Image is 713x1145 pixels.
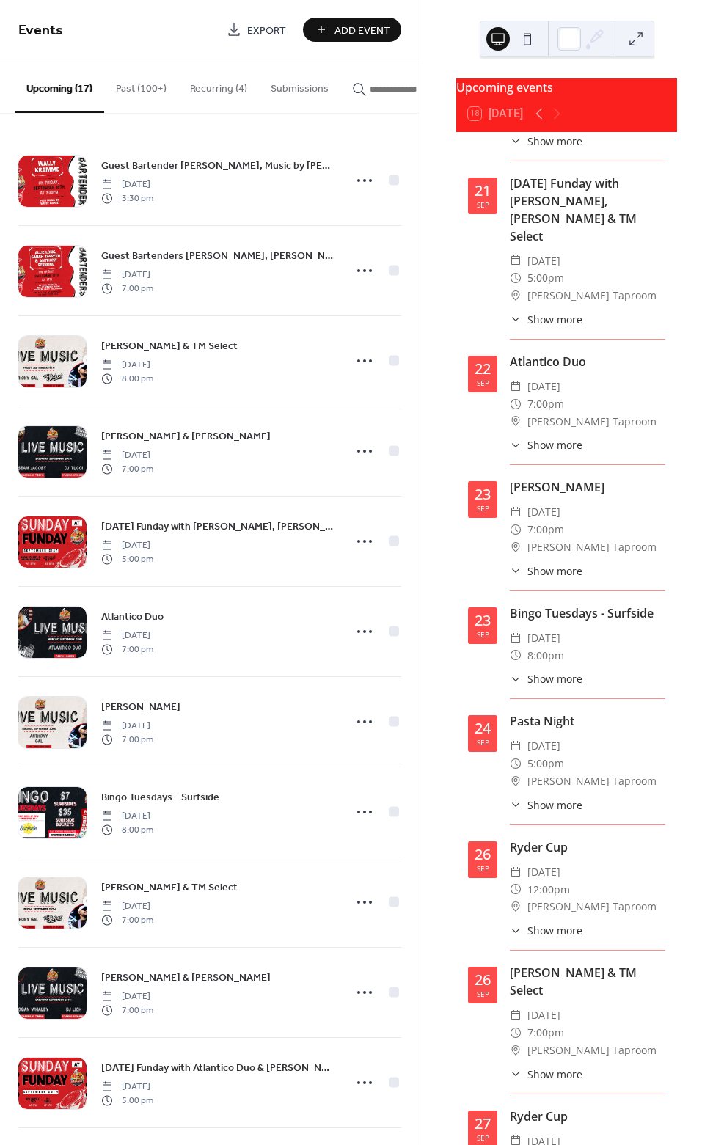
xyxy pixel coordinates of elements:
[101,629,153,643] span: [DATE]
[259,59,340,111] button: Submissions
[510,437,582,453] button: ​Show more
[510,898,522,915] div: ​
[510,863,522,881] div: ​
[18,16,63,45] span: Events
[527,413,657,431] span: [PERSON_NAME] Taproom
[101,191,153,205] span: 3:30 pm
[101,1094,153,1107] span: 5:00 pm
[15,59,104,113] button: Upcoming (17)
[510,395,522,413] div: ​
[101,359,153,372] span: [DATE]
[510,437,522,453] div: ​
[101,178,153,191] span: [DATE]
[510,133,582,149] button: ​Show more
[510,923,582,938] button: ​Show more
[104,59,178,111] button: Past (100+)
[527,629,560,647] span: [DATE]
[510,772,522,790] div: ​
[101,789,219,805] a: Bingo Tuesdays - Surfside
[475,973,491,987] div: 26
[101,462,153,475] span: 7:00 pm
[510,604,665,622] div: Bingo Tuesdays - Surfside
[510,1042,522,1059] div: ​
[527,1067,582,1082] span: Show more
[527,923,582,938] span: Show more
[527,521,564,538] span: 7:00pm
[510,503,522,521] div: ​
[510,378,522,395] div: ​
[477,379,489,387] div: Sep
[510,755,522,772] div: ​
[510,353,665,370] div: Atlantico Duo
[510,1067,582,1082] button: ​Show more
[527,538,657,556] span: [PERSON_NAME] Taproom
[101,1003,153,1017] span: 7:00 pm
[334,23,390,38] span: Add Event
[101,643,153,656] span: 7:00 pm
[527,133,582,149] span: Show more
[477,865,489,872] div: Sep
[101,913,153,926] span: 7:00 pm
[216,18,297,42] a: Export
[101,337,238,354] a: [PERSON_NAME] & TM Select
[477,631,489,638] div: Sep
[475,487,491,502] div: 23
[527,881,570,899] span: 12:00pm
[510,175,665,245] div: [DATE] Funday with [PERSON_NAME], [PERSON_NAME] & TM Select
[475,847,491,862] div: 26
[101,372,153,385] span: 8:00 pm
[101,900,153,913] span: [DATE]
[101,990,153,1003] span: [DATE]
[101,552,153,566] span: 5:00 pm
[510,1108,665,1125] div: Ryder Cup
[527,1042,657,1059] span: [PERSON_NAME] Taproom
[101,249,335,264] span: Guest Bartenders [PERSON_NAME], [PERSON_NAME] & [PERSON_NAME]
[527,1024,564,1042] span: 7:00pm
[510,923,522,938] div: ​
[527,898,657,915] span: [PERSON_NAME] Taproom
[527,395,564,413] span: 7:00pm
[101,698,180,715] a: [PERSON_NAME]
[477,1134,489,1141] div: Sep
[178,59,259,111] button: Recurring (4)
[101,823,153,836] span: 8:00 pm
[527,797,582,813] span: Show more
[510,521,522,538] div: ​
[510,252,522,270] div: ​
[510,838,665,856] div: Ryder Cup
[477,505,489,512] div: Sep
[510,1006,522,1024] div: ​
[527,437,582,453] span: Show more
[101,157,335,174] a: Guest Bartender [PERSON_NAME], Music by [PERSON_NAME]
[510,312,582,327] button: ​Show more
[510,478,665,496] div: [PERSON_NAME]
[510,629,522,647] div: ​
[510,712,665,730] div: Pasta Night
[510,538,522,556] div: ​
[527,671,582,687] span: Show more
[527,287,657,304] span: [PERSON_NAME] Taproom
[527,378,560,395] span: [DATE]
[101,810,153,823] span: [DATE]
[510,563,582,579] button: ​Show more
[527,863,560,881] span: [DATE]
[303,18,401,42] button: Add Event
[527,755,564,772] span: 5:00pm
[475,1116,491,1131] div: 27
[101,1080,153,1094] span: [DATE]
[101,539,153,552] span: [DATE]
[510,133,522,149] div: ​
[101,700,180,715] span: [PERSON_NAME]
[510,881,522,899] div: ​
[510,269,522,287] div: ​
[477,739,489,746] div: Sep
[475,613,491,628] div: 23
[527,269,564,287] span: 5:00pm
[101,969,271,986] a: [PERSON_NAME] & [PERSON_NAME]
[247,23,286,38] span: Export
[101,790,219,805] span: Bingo Tuesdays - Surfside
[101,1059,335,1076] a: [DATE] Funday with Atlantico Duo & [PERSON_NAME]
[510,671,522,687] div: ​
[475,721,491,736] div: 24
